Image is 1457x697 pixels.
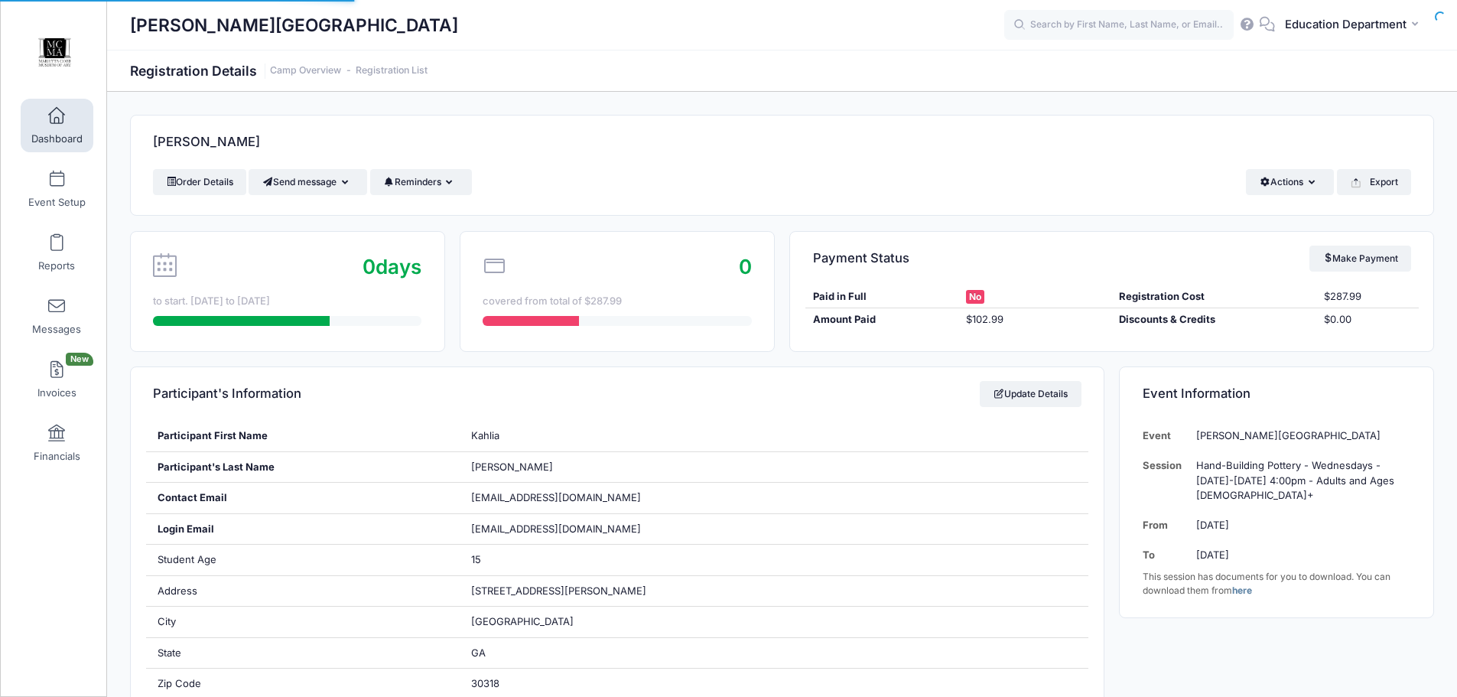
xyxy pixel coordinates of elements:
td: Event [1143,421,1189,451]
input: Search by First Name, Last Name, or Email... [1004,10,1234,41]
span: 15 [471,553,481,565]
a: Make Payment [1309,246,1411,272]
a: Reports [21,226,93,279]
div: $287.99 [1316,289,1419,305]
span: Financials [34,450,80,463]
span: No [966,290,984,304]
button: Export [1337,169,1411,195]
div: to start. [DATE] to [DATE] [153,294,421,309]
h4: [PERSON_NAME] [153,121,260,164]
td: Session [1143,451,1189,510]
span: [STREET_ADDRESS][PERSON_NAME] [471,585,646,597]
div: $0.00 [1316,312,1419,327]
h4: Payment Status [813,236,909,280]
button: Education Department [1275,8,1434,43]
button: Send message [249,169,367,195]
a: InvoicesNew [21,353,93,406]
span: Invoices [37,386,76,399]
div: Paid in Full [805,289,958,305]
h1: [PERSON_NAME][GEOGRAPHIC_DATA] [130,8,458,43]
span: [PERSON_NAME] [471,461,553,473]
span: Education Department [1285,16,1407,33]
a: Registration List [356,65,428,77]
a: Marietta Cobb Museum of Art [1,16,108,89]
div: Participant's Last Name [146,452,460,483]
span: Kahlia [471,429,499,441]
div: Participant First Name [146,421,460,451]
span: Event Setup [28,196,86,209]
span: Messages [32,323,81,336]
td: To [1143,540,1189,570]
a: Messages [21,289,93,343]
a: Event Setup [21,162,93,216]
div: Registration Cost [1112,289,1316,305]
td: [PERSON_NAME][GEOGRAPHIC_DATA] [1189,421,1410,451]
td: [DATE] [1189,540,1410,570]
h4: Event Information [1143,373,1250,416]
a: Update Details [980,381,1081,407]
span: [EMAIL_ADDRESS][DOMAIN_NAME] [471,491,641,503]
span: 0 [739,255,752,278]
a: Financials [21,416,93,470]
div: Address [146,576,460,607]
span: Dashboard [31,132,83,145]
div: City [146,607,460,637]
td: From [1143,510,1189,540]
span: 30318 [471,677,499,689]
div: covered from total of $287.99 [483,294,751,309]
div: State [146,638,460,669]
div: Student Age [146,545,460,575]
td: [DATE] [1189,510,1410,540]
span: GA [471,647,486,659]
span: [GEOGRAPHIC_DATA] [471,615,574,627]
span: Reports [38,259,75,272]
a: Order Details [153,169,246,195]
span: New [66,353,93,366]
div: This session has documents for you to download. You can download them from [1143,570,1411,598]
button: Reminders [370,169,472,195]
h4: Participant's Information [153,373,301,416]
div: Contact Email [146,483,460,513]
a: here [1232,585,1252,596]
span: [EMAIL_ADDRESS][DOMAIN_NAME] [471,522,662,537]
div: Amount Paid [805,312,958,327]
a: Camp Overview [270,65,341,77]
span: 0 [363,255,376,278]
div: Login Email [146,514,460,545]
div: days [363,252,421,282]
h1: Registration Details [130,63,428,79]
div: Discounts & Credits [1112,312,1316,327]
div: $102.99 [958,312,1111,327]
img: Marietta Cobb Museum of Art [26,24,83,81]
button: Actions [1246,169,1334,195]
td: Hand-Building Pottery - Wednesdays - [DATE]-[DATE] 4:00pm - Adults and Ages [DEMOGRAPHIC_DATA]+ [1189,451,1410,510]
a: Dashboard [21,99,93,152]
